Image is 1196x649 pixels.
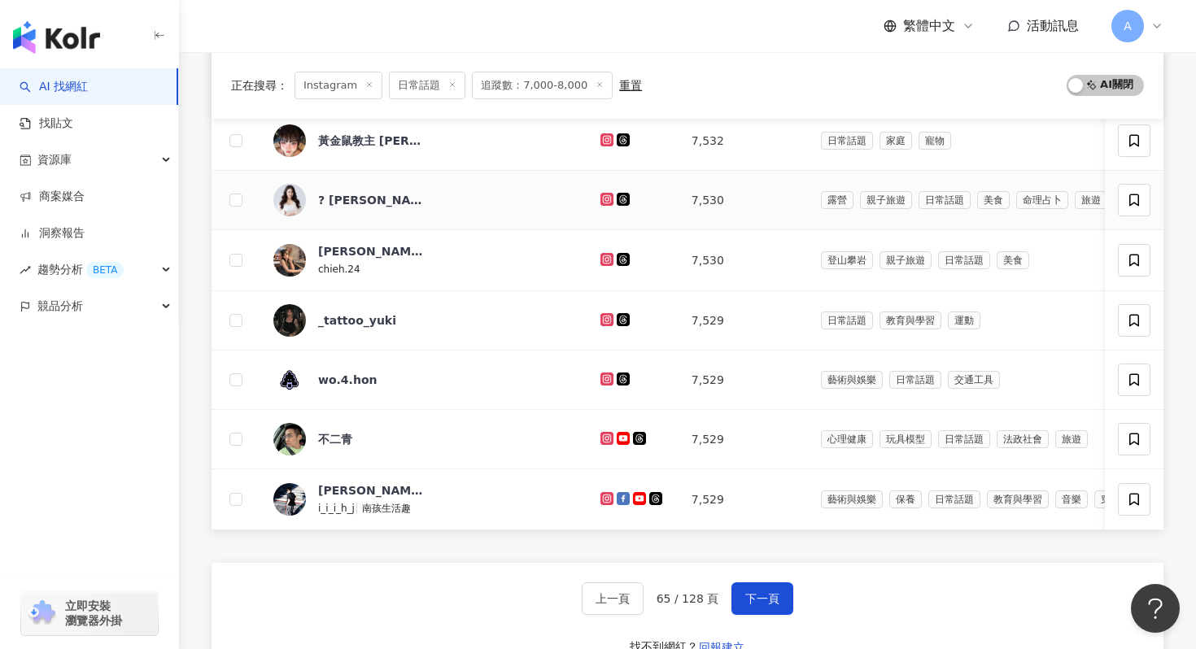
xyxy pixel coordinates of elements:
[679,469,808,530] td: 7,529
[318,243,424,259] div: [PERSON_NAME] x 吃貨x趴趴走
[273,184,306,216] img: KOL Avatar
[997,430,1049,448] span: 法政社會
[318,503,355,514] span: i_i_i_h_j
[26,600,58,626] img: chrome extension
[880,430,932,448] span: 玩具模型
[1075,191,1107,209] span: 旅遊
[318,133,424,149] div: 黃金鼠教主 [PERSON_NAME]
[273,423,574,455] a: KOL Avatar不二青
[582,582,644,615] button: 上一頁
[318,312,396,329] div: _tattoo_yuki
[679,230,808,291] td: 7,530
[928,490,980,508] span: 日常話題
[880,132,912,150] span: 家庭
[37,251,124,288] span: 趨勢分析
[273,364,306,396] img: KOL Avatar
[295,72,382,99] span: Instagram
[273,364,574,396] a: KOL Avatarwo.4.hon
[1016,191,1068,209] span: 命理占卜
[1094,490,1127,508] span: 穿搭
[821,311,873,329] span: 日常話題
[889,371,941,389] span: 日常話題
[987,490,1049,508] span: 教育與學習
[1055,430,1088,448] span: 旅遊
[977,191,1010,209] span: 美食
[1131,584,1180,633] iframe: Help Scout Beacon - Open
[821,371,883,389] span: 藝術與娛樂
[821,430,873,448] span: 心理健康
[938,430,990,448] span: 日常話題
[231,79,288,92] span: 正在搜尋 ：
[318,482,424,499] div: [PERSON_NAME][PERSON_NAME]
[679,351,808,410] td: 7,529
[903,17,955,35] span: 繁體中文
[20,264,31,276] span: rise
[20,79,88,95] a: searchAI 找網紅
[657,592,719,605] span: 65 / 128 頁
[20,115,73,132] a: 找貼文
[619,79,642,92] div: 重置
[821,132,873,150] span: 日常話題
[21,591,158,635] a: chrome extension立即安裝 瀏覽器外掛
[880,311,941,329] span: 教育與學習
[362,503,411,514] span: 南孩生活趣
[273,243,574,277] a: KOL Avatar[PERSON_NAME] x 吃貨x趴趴走chieh.24
[318,431,352,447] div: 不二青
[860,191,912,209] span: 親子旅遊
[20,225,85,242] a: 洞察報告
[679,111,808,171] td: 7,532
[273,124,306,157] img: KOL Avatar
[273,124,574,157] a: KOL Avatar黃金鼠教主 [PERSON_NAME]
[472,72,613,99] span: 追蹤數：7,000-8,000
[273,423,306,455] img: KOL Avatar
[37,288,83,324] span: 競品分析
[86,262,124,278] div: BETA
[889,490,922,508] span: 保養
[273,483,306,516] img: KOL Avatar
[20,189,85,205] a: 商案媒合
[679,291,808,351] td: 7,529
[880,251,932,269] span: 親子旅遊
[919,191,971,209] span: 日常話題
[919,132,951,150] span: 寵物
[1124,17,1132,35] span: A
[821,490,883,508] span: 藝術與娛樂
[997,251,1029,269] span: 美食
[821,251,873,269] span: 登山攀岩
[273,482,574,516] a: KOL Avatar[PERSON_NAME][PERSON_NAME]i_i_i_h_j|南孩生活趣
[596,592,630,605] span: 上一頁
[731,582,793,615] button: 下一頁
[318,264,360,275] span: chieh.24
[273,244,306,277] img: KOL Avatar
[745,592,779,605] span: 下一頁
[1027,18,1079,33] span: 活動訊息
[679,171,808,230] td: 7,530
[938,251,990,269] span: 日常話題
[948,311,980,329] span: 運動
[273,184,574,216] a: KOL Avatar? [PERSON_NAME]柃Jaммy ?‍♀️Q彈肌皮膚管理師
[13,21,100,54] img: logo
[1055,490,1088,508] span: 音樂
[273,304,574,337] a: KOL Avatar_tattoo_yuki
[37,142,72,178] span: 資源庫
[273,304,306,337] img: KOL Avatar
[318,192,424,208] div: ? [PERSON_NAME]柃Jaммy ?‍♀️Q彈肌皮膚管理師
[679,410,808,469] td: 7,529
[65,599,122,628] span: 立即安裝 瀏覽器外掛
[318,372,377,388] div: wo.4.hon
[355,501,362,514] span: |
[389,72,465,99] span: 日常話題
[821,191,853,209] span: 露營
[948,371,1000,389] span: 交通工具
